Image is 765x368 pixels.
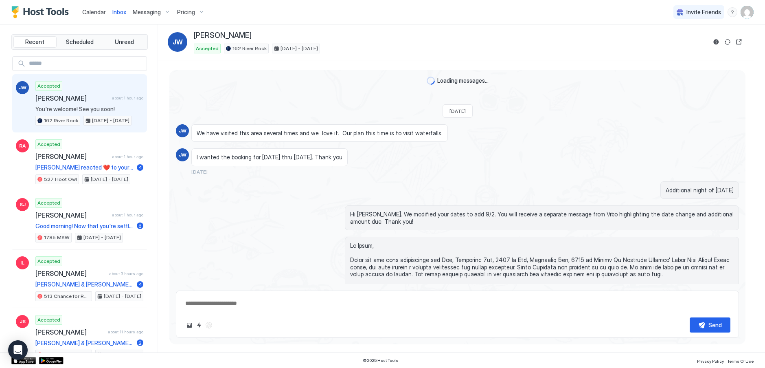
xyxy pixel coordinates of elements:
[19,84,26,91] span: JW
[11,6,72,18] a: Host Tools Logo
[35,223,134,230] span: Good morning! Now that you're settled in and getting familiar with the property, we wanted to rem...
[133,9,161,16] span: Messaging
[112,95,143,101] span: about 1 hour ago
[108,329,143,335] span: about 11 hours ago
[427,77,435,85] div: loading
[112,212,143,218] span: about 1 hour ago
[179,151,186,159] span: JW
[690,317,730,333] button: Send
[13,36,57,48] button: Recent
[35,164,134,171] span: [PERSON_NAME] reacted ❤️ to your message "Good morning! Now that you're settled in and getting fa...
[697,359,724,364] span: Privacy Policy
[179,127,186,134] span: JW
[25,38,44,46] span: Recent
[26,57,147,71] input: Input Field
[727,356,754,365] a: Terms Of Use
[194,320,204,330] button: Quick reply
[37,199,60,207] span: Accepted
[138,223,142,229] span: 6
[197,154,342,161] span: I wanted the booking for [DATE] thru [DATE]. Thank you
[44,117,78,124] span: 162 River Rock
[35,281,134,288] span: [PERSON_NAME] & [PERSON_NAME] reacted ❤️ to [PERSON_NAME] message "Hi [PERSON_NAME]! I am really ...
[112,154,143,159] span: about 1 hour ago
[708,321,722,329] div: Send
[20,201,26,208] span: SJ
[232,45,267,52] span: 162 River Rock
[44,176,77,183] span: 527 Hoot Owl
[11,357,36,364] a: App Store
[173,37,183,47] span: JW
[91,176,128,183] span: [DATE] - [DATE]
[109,271,143,276] span: about 3 hours ago
[39,357,64,364] a: Google Play Store
[35,211,109,219] span: [PERSON_NAME]
[697,356,724,365] a: Privacy Policy
[112,8,126,16] a: Inbox
[58,36,101,48] button: Scheduled
[191,169,208,175] span: [DATE]
[194,31,252,40] span: [PERSON_NAME]
[103,36,146,48] button: Unread
[44,293,90,300] span: 513 Chance for Romance
[115,38,134,46] span: Unread
[104,351,141,358] span: [DATE] - [DATE]
[197,130,443,137] span: We have visited this area several times and we love it. Our plan this time is to visit waterfalls.
[138,281,142,287] span: 4
[20,318,26,325] span: JS
[82,8,106,16] a: Calendar
[104,293,141,300] span: [DATE] - [DATE]
[281,45,318,52] span: [DATE] - [DATE]
[83,234,121,241] span: [DATE] - [DATE]
[44,351,90,358] span: 513 Chance for Romance
[196,45,219,52] span: Accepted
[727,359,754,364] span: Terms Of Use
[37,141,60,148] span: Accepted
[184,320,194,330] button: Upload image
[138,164,142,170] span: 4
[35,106,143,113] span: You're welcome! See you soon!
[449,108,466,114] span: [DATE]
[8,340,28,360] div: Open Intercom Messenger
[711,37,721,47] button: Reservation information
[734,37,744,47] button: Open reservation
[350,211,734,225] span: Hi [PERSON_NAME]. We modified your dates to add 9/2. You will receive a separate message from Vrb...
[19,142,26,150] span: RA
[92,117,129,124] span: [DATE] - [DATE]
[35,94,109,102] span: [PERSON_NAME]
[35,339,134,347] span: [PERSON_NAME] & [PERSON_NAME] reacted ❤️ to [PERSON_NAME]’s message
[666,187,734,194] span: Additional night of [DATE]
[363,358,398,363] span: © 2025 Host Tools
[37,316,60,324] span: Accepted
[11,34,148,50] div: tab-group
[437,77,489,84] span: Loading messages...
[35,269,106,278] span: [PERSON_NAME]
[723,37,732,47] button: Sync reservation
[35,328,105,336] span: [PERSON_NAME]
[37,258,60,265] span: Accepted
[82,9,106,15] span: Calendar
[728,7,737,17] div: menu
[37,82,60,90] span: Accepted
[44,234,70,241] span: 1785 MSW
[177,9,195,16] span: Pricing
[686,9,721,16] span: Invite Friends
[112,9,126,15] span: Inbox
[35,152,109,161] span: [PERSON_NAME]
[20,259,24,267] span: IL
[66,38,94,46] span: Scheduled
[741,6,754,19] div: User profile
[138,340,142,346] span: 2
